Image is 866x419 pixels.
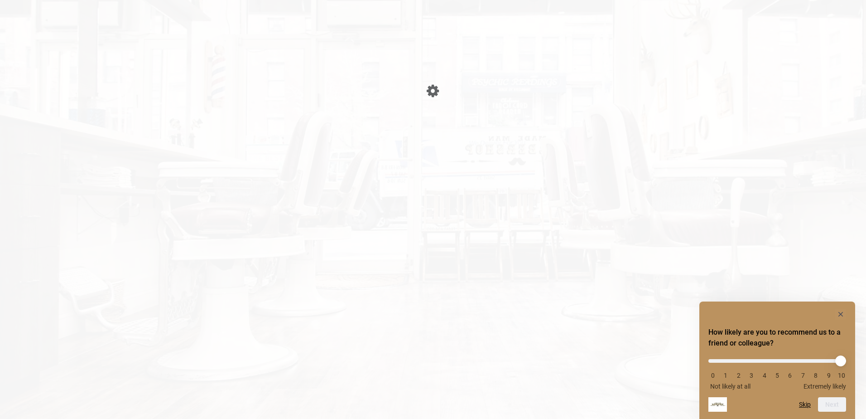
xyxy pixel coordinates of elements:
button: Next question [818,397,846,412]
li: 9 [824,372,833,379]
li: 2 [734,372,743,379]
h2: How likely are you to recommend us to a friend or colleague? Select an option from 0 to 10, with ... [708,327,846,349]
li: 0 [708,372,717,379]
li: 6 [785,372,794,379]
li: 1 [721,372,730,379]
div: How likely are you to recommend us to a friend or colleague? Select an option from 0 to 10, with ... [708,352,846,390]
button: Hide survey [835,309,846,320]
li: 10 [837,372,846,379]
span: Extremely likely [803,383,846,390]
button: Skip [799,401,811,408]
li: 4 [760,372,769,379]
li: 7 [799,372,808,379]
li: 5 [773,372,782,379]
div: How likely are you to recommend us to a friend or colleague? Select an option from 0 to 10, with ... [708,309,846,412]
li: 3 [747,372,756,379]
li: 8 [811,372,820,379]
span: Not likely at all [710,383,751,390]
